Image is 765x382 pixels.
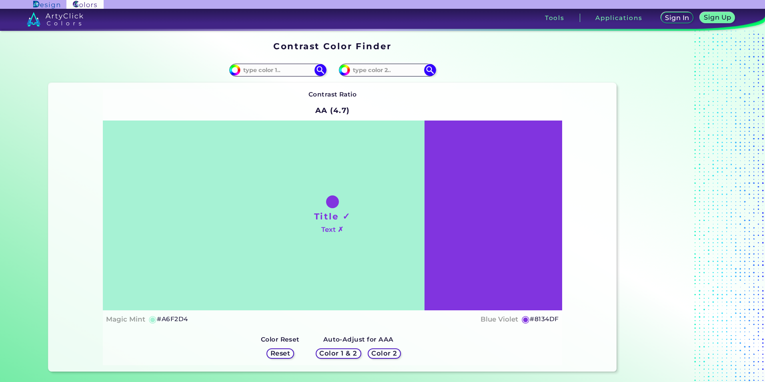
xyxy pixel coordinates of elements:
h3: Applications [595,15,642,21]
h4: Text ✗ [321,224,343,235]
input: type color 1.. [240,64,315,75]
h5: Sign Up [705,14,730,20]
h5: Sign In [666,15,688,21]
h5: ◉ [521,314,530,324]
strong: Auto-Adjust for AAA [323,336,394,343]
h5: Reset [271,350,289,356]
img: logo_artyclick_colors_white.svg [27,12,83,26]
input: type color 2.. [350,64,425,75]
iframe: Advertisement [620,38,720,375]
h4: Blue Violet [481,314,518,325]
h4: Magic Mint [106,314,145,325]
h5: #A6F2D4 [157,314,188,324]
h5: #8134DF [530,314,559,324]
a: Sign Up [702,13,733,23]
img: icon search [314,64,326,76]
img: ArtyClick Design logo [33,1,60,8]
h5: Color 2 [372,350,396,356]
strong: Color Reset [261,336,300,343]
h1: Contrast Color Finder [273,40,391,52]
strong: Contrast Ratio [308,90,357,98]
h1: Title ✓ [314,210,351,222]
h3: Tools [545,15,565,21]
h5: ◉ [148,314,157,324]
h5: Color 1 & 2 [321,350,355,356]
img: icon search [424,64,436,76]
h2: AA (4.7) [312,101,354,119]
a: Sign In [663,13,692,23]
